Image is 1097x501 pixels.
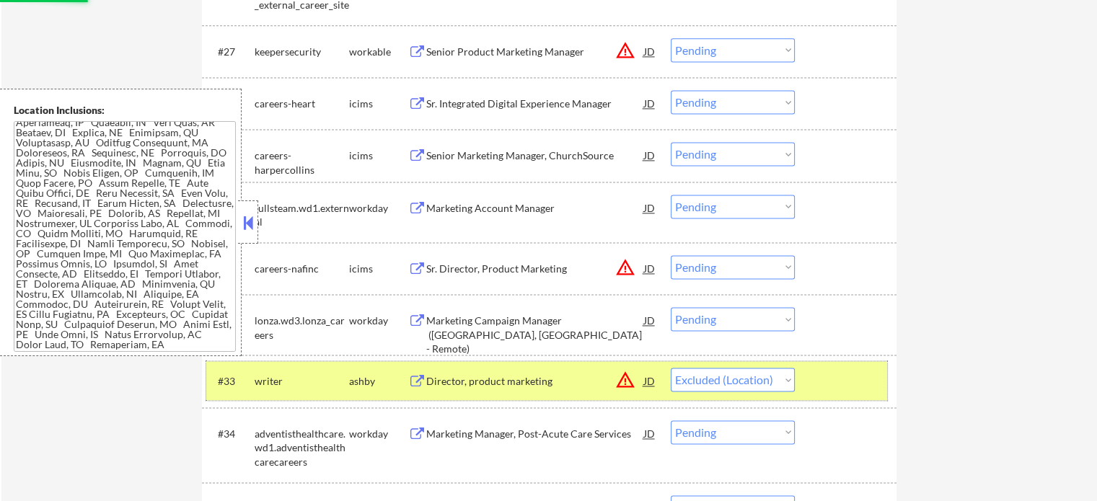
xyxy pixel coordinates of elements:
[349,262,408,276] div: icims
[255,314,349,342] div: lonza.wd3.lonza_careers
[426,314,644,356] div: Marketing Campaign Manager ([GEOGRAPHIC_DATA], [GEOGRAPHIC_DATA] - Remote)
[643,90,657,116] div: JD
[218,374,243,389] div: #33
[255,262,349,276] div: careers-nafinc
[349,427,408,441] div: workday
[643,195,657,221] div: JD
[615,370,635,390] button: warning_amber
[426,201,644,216] div: Marketing Account Manager
[255,427,349,469] div: adventisthealthcare.wd1.adventisthealthcarecareers
[255,148,349,177] div: careers-harpercollins
[14,103,236,118] div: Location Inclusions:
[255,201,349,229] div: fullsteam.wd1.external
[349,374,408,389] div: ashby
[255,45,349,59] div: keepersecurity
[615,40,635,61] button: warning_amber
[643,307,657,333] div: JD
[349,314,408,328] div: workday
[349,148,408,163] div: icims
[426,262,644,276] div: Sr. Director, Product Marketing
[426,97,644,111] div: Sr. Integrated Digital Experience Manager
[218,427,243,441] div: #34
[426,427,644,441] div: Marketing Manager, Post-Acute Care Services
[218,45,243,59] div: #27
[643,255,657,281] div: JD
[426,45,644,59] div: Senior Product Marketing Manager
[255,97,349,111] div: careers-heart
[349,97,408,111] div: icims
[349,45,408,59] div: workable
[255,374,349,389] div: writer
[426,374,644,389] div: Director, product marketing
[643,142,657,168] div: JD
[643,420,657,446] div: JD
[643,368,657,394] div: JD
[615,257,635,278] button: warning_amber
[643,38,657,64] div: JD
[426,148,644,163] div: Senior Marketing Manager, ChurchSource
[349,201,408,216] div: workday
